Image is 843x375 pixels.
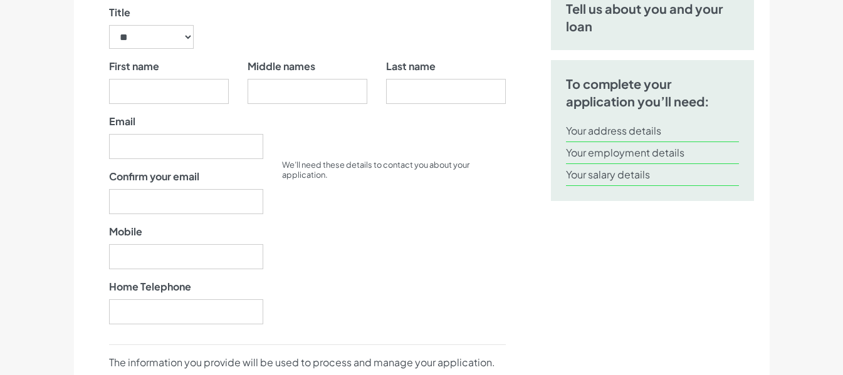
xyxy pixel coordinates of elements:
h5: To complete your application you’ll need: [566,75,740,110]
label: Mobile [109,224,142,239]
label: Last name [386,59,436,74]
small: We’ll need these details to contact you about your application. [282,160,469,180]
label: First name [109,59,159,74]
label: Title [109,5,130,20]
label: Email [109,114,135,129]
label: Middle names [248,59,315,74]
label: Home Telephone [109,279,191,294]
label: Confirm your email [109,169,199,184]
li: Your employment details [566,142,740,164]
li: Your salary details [566,164,740,186]
p: The information you provide will be used to process and manage your application. [109,355,506,370]
li: Your address details [566,120,740,142]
